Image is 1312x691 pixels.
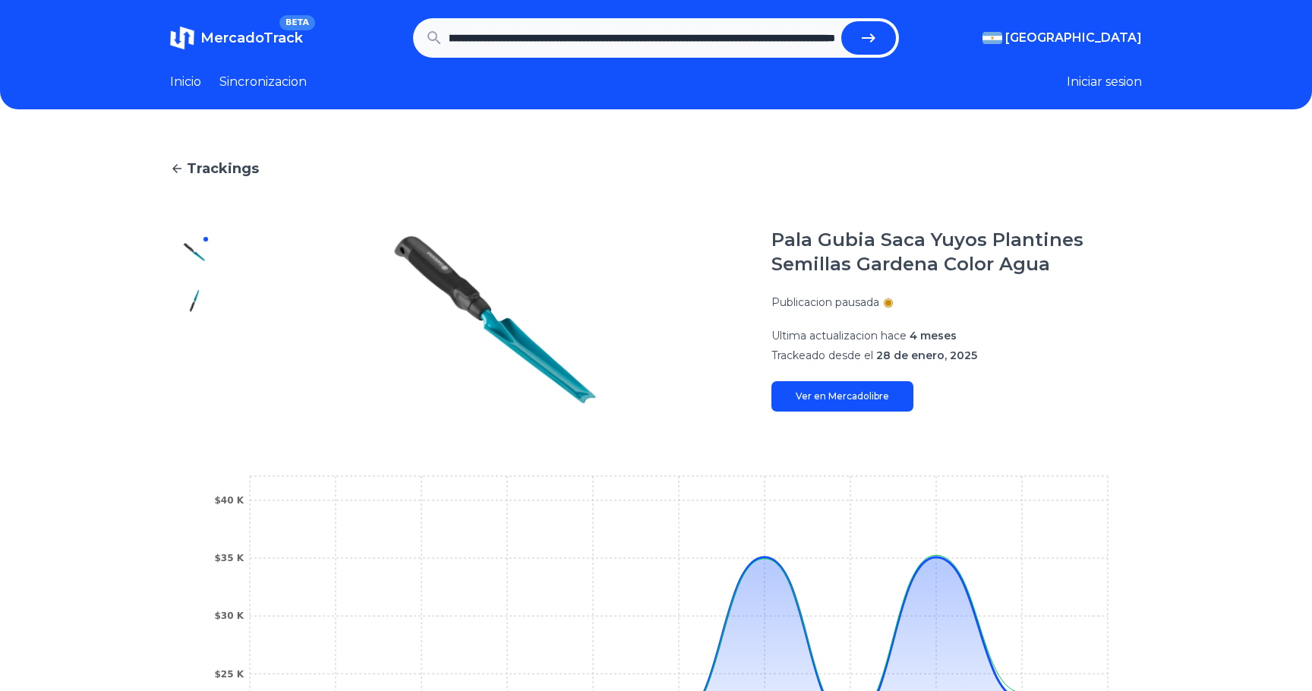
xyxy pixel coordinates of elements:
span: [GEOGRAPHIC_DATA] [1005,29,1142,47]
img: Argentina [982,32,1002,44]
a: Sincronizacion [219,73,307,91]
a: MercadoTrackBETA [170,26,303,50]
a: Ver en Mercadolibre [771,381,913,412]
img: Pala Gubia Saca Yuyos Plantines Semillas Gardena Color Agua [249,228,741,412]
tspan: $35 K [214,553,244,563]
p: Publicacion pausada [771,295,879,310]
span: Trackeado desde el [771,349,873,362]
span: MercadoTrack [200,30,303,46]
a: Inicio [170,73,201,91]
img: Pala Gubia Saca Yuyos Plantines Semillas Gardena Color Agua [182,240,207,264]
img: Pala Gubia Saca Yuyos Plantines Semillas Gardena Color Agua [182,289,207,313]
tspan: $40 K [214,495,244,506]
a: Trackings [170,158,1142,179]
img: MercadoTrack [170,26,194,50]
button: Iniciar sesion [1067,73,1142,91]
tspan: $25 K [214,669,244,680]
span: 28 de enero, 2025 [876,349,977,362]
h1: Pala Gubia Saca Yuyos Plantines Semillas Gardena Color Agua [771,228,1142,276]
span: Trackings [187,158,259,179]
tspan: $30 K [214,611,244,621]
button: [GEOGRAPHIC_DATA] [982,29,1142,47]
span: 4 meses [910,329,957,342]
span: Ultima actualizacion hace [771,329,907,342]
span: BETA [279,15,315,30]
